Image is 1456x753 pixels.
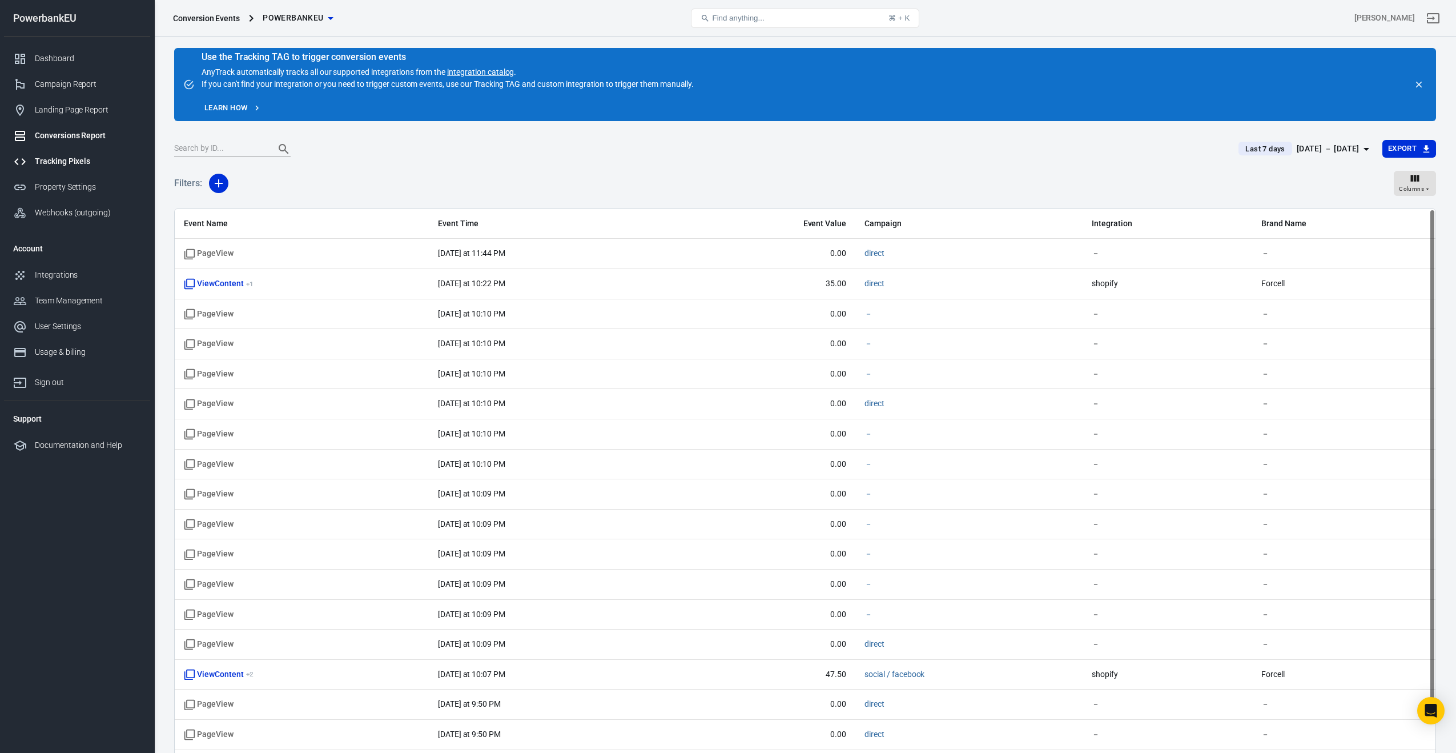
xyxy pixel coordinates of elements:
div: User Settings [35,321,141,333]
span: Find anything... [712,14,764,22]
div: Open Intercom Messenger [1417,697,1445,724]
span: － [1261,639,1421,650]
time: 2025-09-26T22:10:07+02:00 [438,399,505,408]
a: Conversions Report [4,123,150,149]
a: Integrations [4,262,150,288]
a: Landing Page Report [4,97,150,123]
span: － [864,459,872,470]
span: － [1092,248,1243,259]
div: [DATE] － [DATE] [1297,142,1360,156]
span: direct [864,729,884,740]
span: Integration [1092,218,1243,230]
a: － [864,339,872,348]
span: － [1261,519,1421,530]
a: － [864,579,872,588]
div: Usage & billing [35,346,141,358]
span: － [864,488,872,500]
span: 0.00 [686,248,846,259]
a: User Settings [4,314,150,339]
span: 0.00 [686,609,846,620]
span: － [1261,309,1421,320]
time: 2025-09-26T23:44:18+02:00 [438,249,505,258]
a: direct [864,399,884,408]
div: Team Management [35,295,141,307]
span: 0.00 [686,459,846,470]
span: － [1261,579,1421,590]
span: － [1261,609,1421,620]
a: Team Management [4,288,150,314]
span: － [1261,699,1421,710]
a: Sign out [4,365,150,395]
span: 47.50 [686,669,846,680]
a: － [864,610,872,619]
span: － [1261,338,1421,350]
span: － [1092,338,1243,350]
span: ViewContent [184,669,253,680]
sup: + 2 [246,670,254,678]
span: ViewContent [184,278,253,290]
a: direct [864,249,884,258]
span: － [1261,428,1421,440]
h5: Filters: [174,165,202,202]
div: Conversion Events [173,13,240,24]
button: Export [1382,140,1436,158]
span: Standard event name [184,579,234,590]
span: 0.00 [686,398,846,410]
span: direct [864,248,884,259]
span: － [1261,398,1421,410]
span: 0.00 [686,369,846,380]
span: Forcell [1261,278,1421,290]
span: 0.00 [686,309,846,320]
span: － [1092,488,1243,500]
div: Campaign Report [35,78,141,90]
a: Property Settings [4,174,150,200]
div: Use the Tracking TAG to trigger conversion events [202,51,694,63]
time: 2025-09-26T22:09:40+02:00 [438,610,505,619]
span: Brand Name [1261,218,1421,230]
div: Landing Page Report [35,104,141,116]
div: Conversions Report [35,130,141,142]
span: 0.00 [686,699,846,710]
span: － [1092,398,1243,410]
span: 0.00 [686,579,846,590]
div: AnyTrack automatically tracks all our supported integrations from the . If you can't find your in... [202,53,694,90]
div: Integrations [35,269,141,281]
a: direct [864,279,884,288]
a: － [864,459,872,468]
span: 0.00 [686,338,846,350]
span: Standard event name [184,519,234,530]
span: Event Name [184,218,344,230]
time: 2025-09-26T22:10:30+02:00 [438,309,505,318]
a: Tracking Pixels [4,149,150,174]
span: Standard event name [184,428,234,440]
span: 35.00 [686,278,846,290]
a: Usage & billing [4,339,150,365]
span: Forcell [1261,669,1421,680]
time: 2025-09-26T22:09:40+02:00 [438,579,505,588]
a: Sign out [1419,5,1447,32]
button: Last 7 days[DATE] － [DATE] [1229,139,1382,158]
span: － [1092,428,1243,440]
span: － [864,428,872,440]
span: － [1092,639,1243,650]
a: － [864,369,872,378]
a: social / facebook [864,670,924,679]
span: direct [864,398,884,410]
a: － [864,489,872,498]
span: Last 7 days [1241,143,1289,155]
time: 2025-09-26T21:50:39+02:00 [438,730,501,739]
span: 0.00 [686,639,846,650]
span: Standard event name [184,338,234,350]
div: Webhooks (outgoing) [35,207,141,219]
span: direct [864,639,884,650]
span: Standard event name [184,488,234,500]
span: － [864,309,872,320]
span: － [864,548,872,560]
a: direct [864,699,884,708]
span: direct [864,278,884,290]
a: － [864,309,872,318]
a: direct [864,639,884,648]
span: Standard event name [184,369,234,380]
a: － [864,519,872,528]
span: － [1261,548,1421,560]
